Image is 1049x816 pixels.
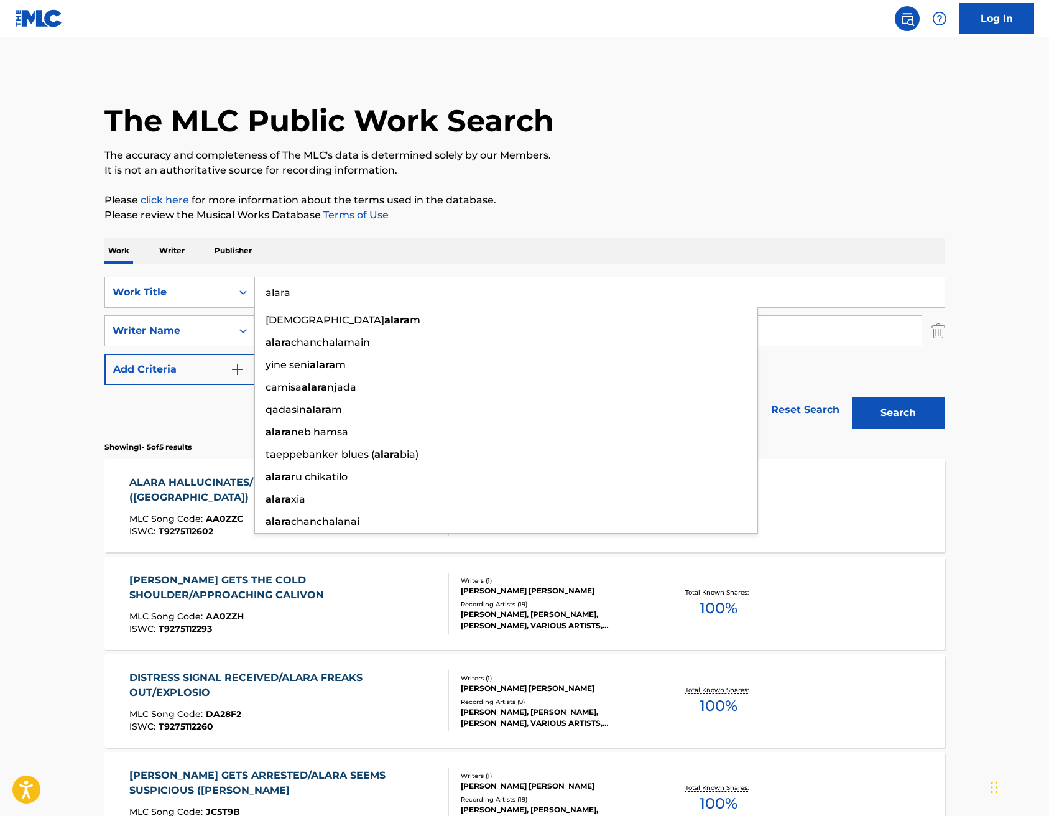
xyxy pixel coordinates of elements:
[104,193,945,208] p: Please for more information about the terms used in the database.
[266,426,291,438] strong: alara
[685,685,752,695] p: Total Known Shares:
[104,459,945,552] a: ALARA HALLUCINATES/DESERTED SHIP ([GEOGRAPHIC_DATA])MLC Song Code:AA0ZZCISWC:T9275112602Writers (...
[129,513,206,524] span: MLC Song Code :
[291,493,305,505] span: xia
[291,426,348,438] span: neb hamsa
[991,769,998,806] div: Drag
[461,707,649,729] div: [PERSON_NAME], [PERSON_NAME], [PERSON_NAME], VARIOUS ARTISTS, [PERSON_NAME], VARIOUS ARTISTS
[155,238,188,264] p: Writer
[129,768,438,798] div: [PERSON_NAME] GETS ARRESTED/ALARA SEEMS SUSPICIOUS ([PERSON_NAME]
[206,611,244,622] span: AA0ZZH
[927,6,952,31] div: Help
[104,277,945,435] form: Search Form
[129,611,206,622] span: MLC Song Code :
[302,381,327,393] strong: alara
[895,6,920,31] a: Public Search
[266,448,374,460] span: taeppebanker blues (
[230,362,245,377] img: 9d2ae6d4665cec9f34b9.svg
[206,708,241,720] span: DA28F2
[159,623,212,634] span: T9275112293
[700,695,737,717] span: 100 %
[291,471,348,483] span: ru chikatilo
[461,781,649,792] div: [PERSON_NAME] [PERSON_NAME]
[104,354,255,385] button: Add Criteria
[129,623,159,634] span: ISWC :
[335,359,346,371] span: m
[306,404,331,415] strong: alara
[685,588,752,597] p: Total Known Shares:
[266,471,291,483] strong: alara
[461,683,649,694] div: [PERSON_NAME] [PERSON_NAME]
[129,708,206,720] span: MLC Song Code :
[685,783,752,792] p: Total Known Shares:
[987,756,1049,816] iframe: Chat Widget
[700,792,737,815] span: 100 %
[104,557,945,650] a: [PERSON_NAME] GETS THE COLD SHOULDER/APPROACHING CALIVONMLC Song Code:AA0ZZHISWC:T9275112293Write...
[104,148,945,163] p: The accuracy and completeness of The MLC's data is determined solely by our Members.
[159,526,213,537] span: T9275112602
[206,513,243,524] span: AA0ZZC
[266,359,310,371] span: yine seni
[461,674,649,683] div: Writers ( 1 )
[129,721,159,732] span: ISWC :
[852,397,945,429] button: Search
[104,654,945,748] a: DISTRESS SIGNAL RECEIVED/ALARA FREAKS OUT/EXPLOSIOMLC Song Code:DA28F2ISWC:T9275112260Writers (1)...
[266,314,384,326] span: [DEMOGRAPHIC_DATA]
[700,597,737,619] span: 100 %
[400,448,418,460] span: bia)
[266,336,291,348] strong: alara
[104,442,192,453] p: Showing 1 - 5 of 5 results
[291,516,359,527] span: chanchalanai
[211,238,256,264] p: Publisher
[310,359,335,371] strong: alara
[327,381,356,393] span: njada
[384,314,410,326] strong: alara
[331,404,342,415] span: m
[410,314,420,326] span: m
[141,194,189,206] a: click here
[932,11,947,26] img: help
[15,9,63,27] img: MLC Logo
[129,573,438,603] div: [PERSON_NAME] GETS THE COLD SHOULDER/APPROACHING CALIVON
[461,771,649,781] div: Writers ( 1 )
[113,323,224,338] div: Writer Name
[461,795,649,804] div: Recording Artists ( 19 )
[461,576,649,585] div: Writers ( 1 )
[104,163,945,178] p: It is not an authoritative source for recording information.
[461,600,649,609] div: Recording Artists ( 19 )
[266,493,291,505] strong: alara
[931,315,945,346] img: Delete Criterion
[461,697,649,707] div: Recording Artists ( 9 )
[321,209,389,221] a: Terms of Use
[959,3,1034,34] a: Log In
[129,475,438,505] div: ALARA HALLUCINATES/DESERTED SHIP ([GEOGRAPHIC_DATA])
[461,585,649,596] div: [PERSON_NAME] [PERSON_NAME]
[266,404,306,415] span: qadasin
[765,396,846,424] a: Reset Search
[129,670,438,700] div: DISTRESS SIGNAL RECEIVED/ALARA FREAKS OUT/EXPLOSIO
[291,336,370,348] span: chanchalamain
[104,208,945,223] p: Please review the Musical Works Database
[374,448,400,460] strong: alara
[113,285,224,300] div: Work Title
[461,609,649,631] div: [PERSON_NAME], [PERSON_NAME], [PERSON_NAME], VARIOUS ARTISTS, [PERSON_NAME], [PERSON_NAME]
[159,721,213,732] span: T9275112260
[104,102,554,139] h1: The MLC Public Work Search
[266,516,291,527] strong: alara
[104,238,133,264] p: Work
[900,11,915,26] img: search
[266,381,302,393] span: camisa
[129,526,159,537] span: ISWC :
